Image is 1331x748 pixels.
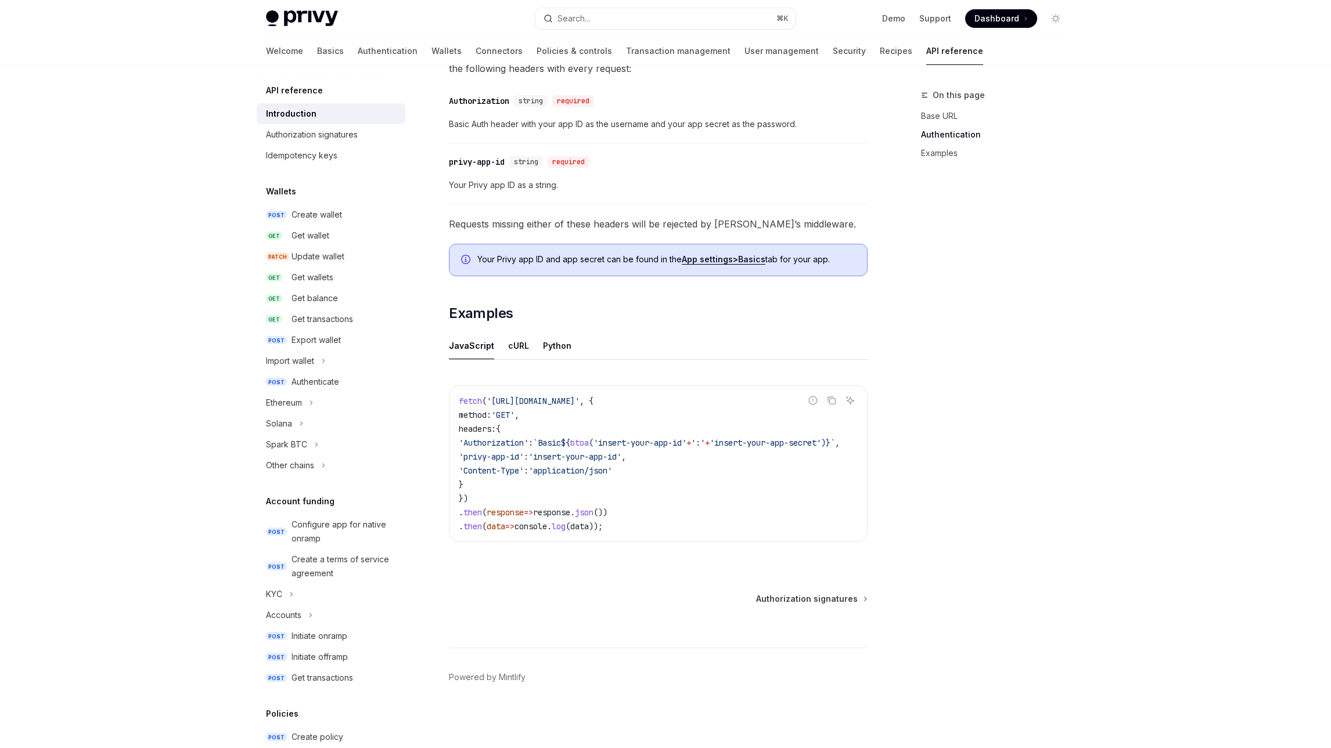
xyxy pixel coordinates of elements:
[477,254,855,265] span: Your Privy app ID and app secret can be found in the tab for your app.
[710,438,821,448] span: 'insert-your-app-secret'
[292,312,353,326] div: Get transactions
[266,354,314,368] div: Import wallet
[570,507,575,518] span: .
[257,434,405,455] button: Toggle Spark BTC section
[257,267,405,288] a: GETGet wallets
[292,518,398,545] div: Configure app for native onramp
[257,605,405,626] button: Toggle Accounts section
[266,562,287,571] span: POST
[257,667,405,688] a: POSTGet transactions
[921,107,1074,125] a: Base URL
[459,396,482,406] span: fetch
[487,396,580,406] span: '[URL][DOMAIN_NAME]'
[459,507,463,518] span: .
[266,608,301,622] div: Accounts
[317,37,344,65] a: Basics
[266,378,287,386] span: POST
[533,438,561,448] span: `Basic
[266,211,287,219] span: POST
[552,521,566,532] span: log
[547,521,552,532] span: .
[292,208,342,222] div: Create wallet
[515,521,547,532] span: console
[266,458,314,472] div: Other chains
[463,521,482,532] span: then
[459,465,524,476] span: 'Content-Type'
[449,216,868,232] span: Requests missing either of these headers will be rejected by [PERSON_NAME]’s middleware.
[257,549,405,584] a: POSTCreate a terms of service agreement
[756,593,858,605] span: Authorization signatures
[257,330,405,350] a: POSTExport wallet
[266,733,287,742] span: POST
[266,107,316,121] div: Introduction
[257,455,405,476] button: Toggle Other chains section
[537,37,612,65] a: Policies & controls
[257,646,405,667] a: POSTInitiate offramp
[266,396,302,410] div: Ethereum
[266,587,282,601] div: KYC
[830,438,835,448] span: `
[292,650,348,664] div: Initiate offramp
[514,157,538,167] span: string
[524,451,528,462] span: :
[921,144,1074,162] a: Examples
[508,332,529,359] div: cURL
[459,451,524,462] span: 'privy-app-id'
[682,254,733,264] strong: App settings
[266,417,292,431] div: Solana
[292,671,353,685] div: Get transactions
[487,521,505,532] span: data
[682,254,765,265] a: App settings>Basics
[933,88,985,102] span: On this page
[257,103,405,124] a: Introduction
[266,149,337,162] div: Idempotency keys
[257,413,405,434] button: Toggle Solana section
[459,493,468,504] span: })
[524,465,528,476] span: :
[482,396,487,406] span: (
[535,8,796,29] button: Open search
[974,13,1019,24] span: Dashboard
[921,125,1074,144] a: Authentication
[528,451,621,462] span: 'insert-your-app-id'
[257,124,405,145] a: Authorization signatures
[621,451,626,462] span: ,
[1046,9,1065,28] button: Toggle dark mode
[459,438,528,448] span: 'Authorization'
[459,410,491,420] span: method:
[292,250,344,263] div: Update wallet
[292,229,329,243] div: Get wallet
[257,204,405,225] a: POSTCreate wallet
[476,37,523,65] a: Connectors
[449,332,494,359] div: JavaScript
[744,37,819,65] a: User management
[266,315,282,324] span: GET
[266,674,287,682] span: POST
[266,438,307,451] div: Spark BTC
[593,507,607,518] span: ())
[257,145,405,166] a: Idempotency keys
[459,479,463,490] span: }
[552,95,594,107] div: required
[266,336,287,345] span: POST
[257,246,405,267] a: PATCHUpdate wallet
[449,178,868,192] span: Your Privy app ID as a string.
[266,10,338,27] img: light logo
[824,393,839,408] button: Copy the contents from the code block
[266,232,282,240] span: GET
[533,507,570,518] span: response
[292,629,347,643] div: Initiate onramp
[257,350,405,371] button: Toggle Import wallet section
[266,527,287,536] span: POST
[257,392,405,413] button: Toggle Ethereum section
[266,273,282,282] span: GET
[686,438,691,448] span: +
[519,96,543,106] span: string
[266,128,358,142] div: Authorization signatures
[738,254,765,264] strong: Basics
[821,438,826,448] span: )
[257,626,405,646] a: POSTInitiate onramp
[449,304,513,323] span: Examples
[524,507,533,518] span: =>
[593,438,686,448] span: 'insert-your-app-id'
